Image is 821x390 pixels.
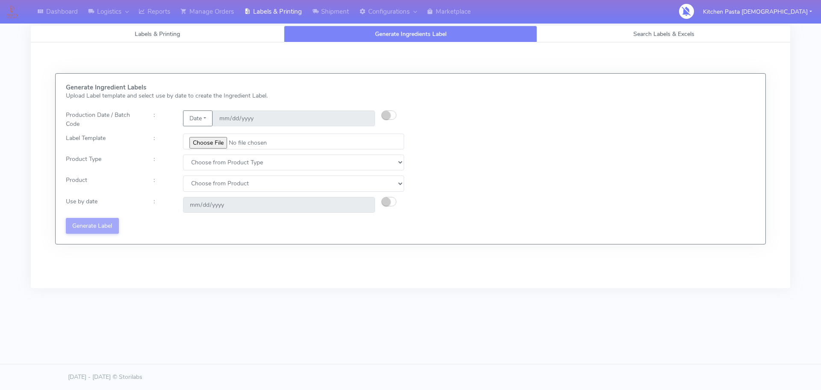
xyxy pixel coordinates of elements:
div: : [147,134,176,149]
div: Product Type [59,155,147,170]
button: Date [183,110,213,126]
span: Search Labels & Excels [633,30,694,38]
h5: Generate Ingredient Labels [66,84,404,91]
div: Label Template [59,134,147,149]
div: : [147,197,176,213]
div: Production Date / Batch Code [59,110,147,128]
button: Generate Label [66,218,119,234]
span: Generate Ingredients Label [375,30,446,38]
span: Labels & Printing [135,30,180,38]
button: Kitchen Pasta [DEMOGRAPHIC_DATA] [697,3,818,21]
div: : [147,155,176,170]
p: Upload Label template and select use by date to create the Ingredient Label. [66,91,404,100]
div: : [147,110,176,128]
div: Product [59,176,147,191]
div: : [147,176,176,191]
div: Use by date [59,197,147,213]
ul: Tabs [31,26,790,42]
